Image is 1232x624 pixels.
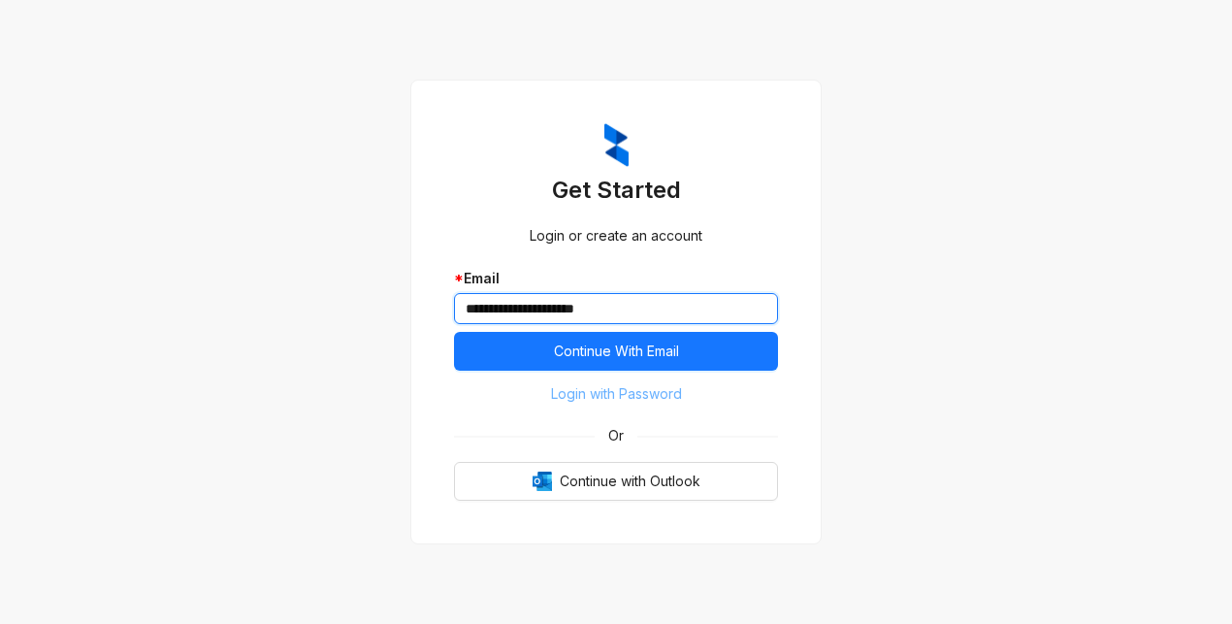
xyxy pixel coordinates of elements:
[454,225,778,246] div: Login or create an account
[604,123,629,168] img: ZumaIcon
[454,175,778,206] h3: Get Started
[554,341,679,362] span: Continue With Email
[533,472,552,491] img: Outlook
[454,462,778,501] button: OutlookContinue with Outlook
[551,383,682,405] span: Login with Password
[595,425,637,446] span: Or
[560,471,700,492] span: Continue with Outlook
[454,332,778,371] button: Continue With Email
[454,378,778,410] button: Login with Password
[454,268,778,289] div: Email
